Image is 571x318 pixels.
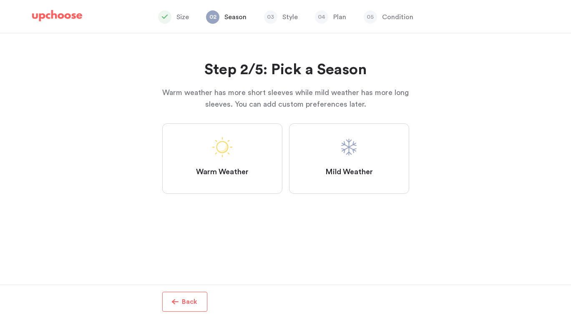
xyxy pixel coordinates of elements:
p: Plan [333,12,346,22]
button: Back [162,292,207,312]
a: UpChoose [32,10,82,25]
span: 04 [315,10,328,24]
p: Warm weather has more short sleeves while mild weather has more long sleeves. You can add custom ... [162,87,409,110]
p: Season [224,12,247,22]
span: Warm Weather [196,167,249,177]
p: Condition [382,12,413,22]
img: UpChoose [32,10,82,22]
span: Mild Weather [325,167,373,177]
span: 03 [264,10,277,24]
span: 02 [206,10,219,24]
p: Size [176,12,189,22]
p: Style [282,12,298,22]
p: Back [182,297,197,307]
h2: Step 2/5: Pick a Season [162,60,409,80]
span: 05 [364,10,377,24]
